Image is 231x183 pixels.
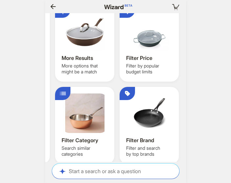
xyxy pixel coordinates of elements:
[62,145,109,157] div: Search similar categories
[126,137,174,144] div: Filter Brand
[62,63,109,75] div: More options that might be a match
[55,87,114,164] div: Filter CategoryFilter CategorySearch similar categories
[126,145,174,157] div: Filter and search by top brands
[55,5,114,82] div: More ResultsMore ResultsMore options that might be a match
[126,55,174,62] div: Filter Price
[62,55,109,62] div: More Results
[126,63,174,75] div: Filter by popular budget limits
[120,5,179,82] div: Filter PriceFilter PriceFilter by popular budget limits
[62,137,109,144] div: Filter Category
[120,87,179,164] div: Filter BrandFilter BrandFilter and search by top brands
